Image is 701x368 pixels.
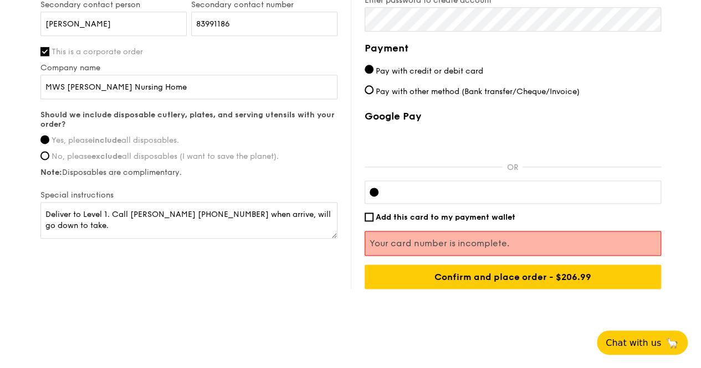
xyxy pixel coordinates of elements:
[365,65,373,74] input: Pay with credit or debit card
[93,136,121,145] strong: include
[91,152,122,161] strong: exclude
[40,63,337,72] label: Company name
[503,163,523,172] p: OR
[365,40,661,56] h4: Payment
[40,110,335,129] strong: Should we include disposable cutlery, plates, and serving utensils with your order?
[387,188,656,196] iframe: Secure card payment input frame
[52,152,279,161] span: No, please all disposables (I want to save the planet).
[370,238,656,248] p: Your card number is incomplete.
[376,86,580,96] span: Pay with other method (Bank transfer/Cheque/Invoice)
[365,129,661,153] iframe: Secure payment button frame
[376,212,515,222] span: Add this card to my payment wallet
[365,85,373,94] input: Pay with other method (Bank transfer/Cheque/Invoice)
[597,330,688,355] button: Chat with us🦙
[40,135,49,144] input: Yes, pleaseincludeall disposables.
[52,136,179,145] span: Yes, please all disposables.
[365,110,661,122] label: Google Pay
[606,338,661,348] span: Chat with us
[52,47,143,56] span: This is a corporate order
[40,47,49,56] input: This is a corporate order
[365,265,661,289] input: Confirm and place order - $206.99
[666,336,679,349] span: 🦙
[40,168,62,177] strong: Note:
[40,168,337,177] label: Disposables are complimentary.
[40,151,49,160] input: No, pleaseexcludeall disposables (I want to save the planet).
[376,66,483,75] span: Pay with credit or debit card
[40,190,337,200] label: Special instructions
